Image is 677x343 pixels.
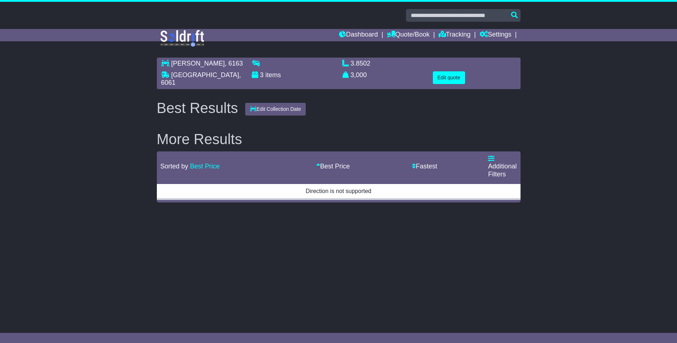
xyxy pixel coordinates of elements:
a: Additional Filters [488,155,517,178]
div: Best Results [153,100,242,116]
a: Best Price [316,163,350,170]
button: Edit Collection Date [245,103,306,116]
span: , 6061 [161,71,241,87]
h2: More Results [157,131,521,147]
span: , 6163 [225,60,243,67]
span: [PERSON_NAME] [171,60,225,67]
td: Direction is not supported [157,183,521,199]
span: Sorted by [160,163,188,170]
a: Fastest [412,163,437,170]
span: 3,000 [351,71,367,79]
a: Settings [480,29,511,41]
a: Dashboard [339,29,378,41]
span: 3.8502 [351,60,371,67]
a: Quote/Book [387,29,430,41]
span: items [266,71,281,79]
a: Best Price [190,163,220,170]
button: Edit quote [433,71,465,84]
a: Tracking [439,29,471,41]
span: [GEOGRAPHIC_DATA] [171,71,239,79]
span: 3 [260,71,264,79]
